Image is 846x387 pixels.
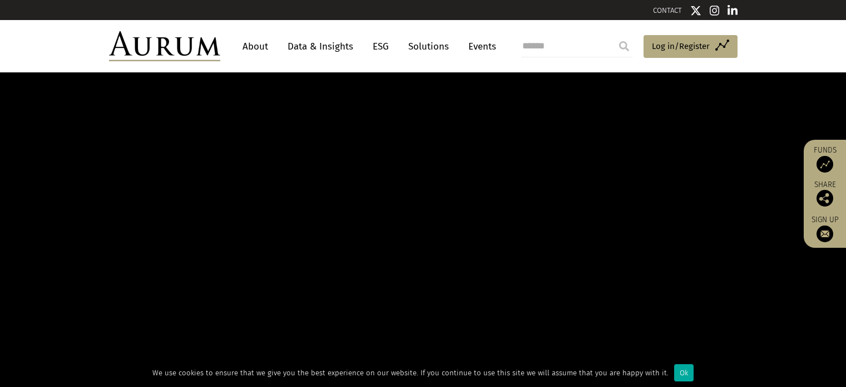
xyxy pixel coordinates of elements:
[809,215,840,242] a: Sign up
[652,40,710,53] span: Log in/Register
[817,190,833,207] img: Share this post
[710,5,720,16] img: Instagram icon
[690,5,701,16] img: Twitter icon
[282,36,359,57] a: Data & Insights
[817,156,833,173] img: Access Funds
[613,35,635,57] input: Submit
[403,36,454,57] a: Solutions
[653,6,682,14] a: CONTACT
[367,36,394,57] a: ESG
[674,364,694,381] div: Ok
[809,145,840,173] a: Funds
[237,36,274,57] a: About
[463,36,496,57] a: Events
[644,35,738,58] a: Log in/Register
[109,31,220,61] img: Aurum
[817,226,833,242] img: Sign up to our newsletter
[728,5,738,16] img: Linkedin icon
[809,181,840,207] div: Share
